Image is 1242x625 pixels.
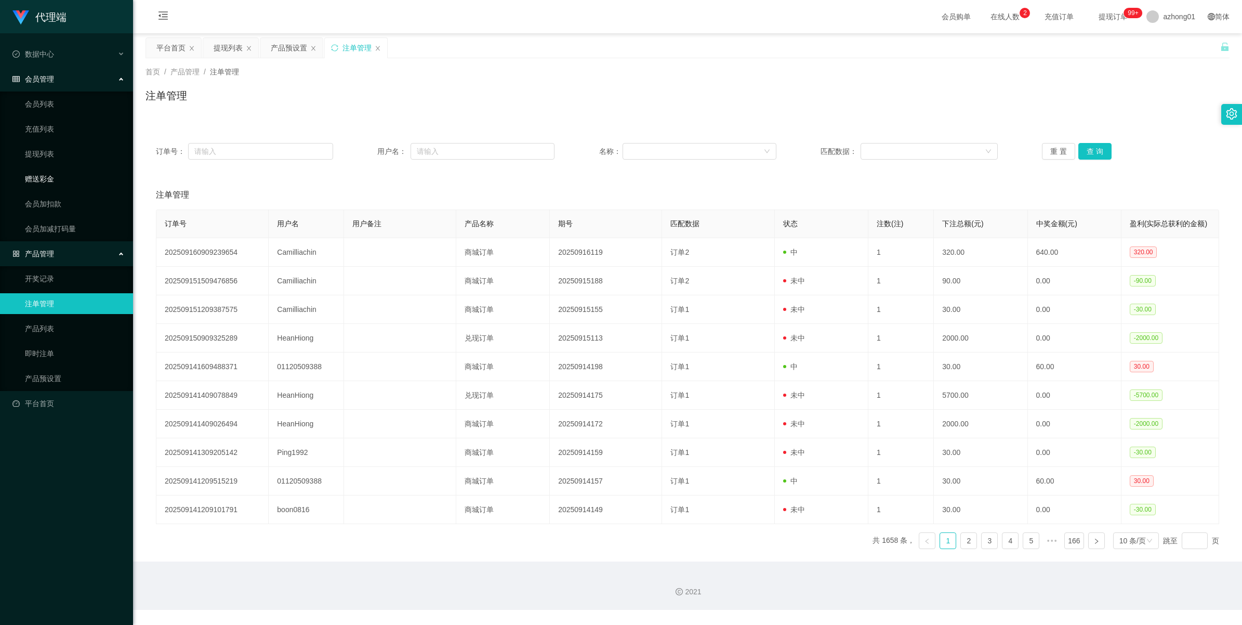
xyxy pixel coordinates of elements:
[411,143,554,160] input: 请输入
[670,305,689,314] span: 订单1
[1028,410,1121,438] td: 0.00
[670,248,689,256] span: 订单2
[1130,219,1207,228] span: 盈利(实际总获利的金额)
[269,238,343,267] td: Camilliachin
[12,50,54,58] span: 数据中心
[783,334,805,342] span: 未中
[985,13,1025,20] span: 在线人数
[269,410,343,438] td: HeanHiong
[1042,143,1075,160] button: 重 置
[1020,8,1030,18] sup: 2
[1028,267,1121,295] td: 0.00
[783,477,798,485] span: 中
[670,362,689,371] span: 订单1
[156,496,269,524] td: 202509141209101791
[1002,533,1018,549] a: 4
[214,38,243,58] div: 提现列表
[1043,532,1060,549] li: 向后 5 页
[924,538,930,544] i: 图标: left
[868,295,934,324] td: 1
[156,353,269,381] td: 202509141609488371
[456,496,550,524] td: 商城订单
[271,38,307,58] div: 产品预设置
[12,250,20,257] i: 图标: appstore-o
[25,193,125,214] a: 会员加扣款
[12,250,54,258] span: 产品管理
[783,277,805,285] span: 未中
[783,362,798,371] span: 中
[1028,496,1121,524] td: 0.00
[670,334,689,342] span: 订单1
[1130,246,1157,258] span: 320.00
[165,219,187,228] span: 订单号
[868,267,934,295] td: 1
[456,410,550,438] td: 商城订单
[868,410,934,438] td: 1
[146,1,181,34] i: 图标: menu-fold
[783,420,805,428] span: 未中
[1130,332,1162,344] span: -2000.00
[550,467,662,496] td: 20250914157
[156,295,269,324] td: 202509151209387575
[12,75,54,83] span: 会员管理
[550,496,662,524] td: 20250914149
[25,268,125,289] a: 开奖记录
[156,438,269,467] td: 202509141309205142
[146,88,187,103] h1: 注单管理
[868,438,934,467] td: 1
[1028,467,1121,496] td: 60.00
[783,219,798,228] span: 状态
[25,94,125,114] a: 会员列表
[982,533,997,549] a: 3
[170,68,200,76] span: 产品管理
[670,277,689,285] span: 订单2
[1163,532,1219,549] div: 跳至 页
[934,295,1027,324] td: 30.00
[960,532,977,549] li: 2
[783,505,805,514] span: 未中
[456,324,550,353] td: 兑现订单
[670,219,699,228] span: 匹配数据
[1130,475,1154,487] span: 30.00
[456,295,550,324] td: 商城订单
[934,496,1027,524] td: 30.00
[550,238,662,267] td: 20250916119
[1078,143,1112,160] button: 查 询
[919,532,935,549] li: 上一页
[940,533,956,549] a: 1
[961,533,976,549] a: 2
[1065,533,1083,549] a: 166
[277,219,299,228] span: 用户名
[1028,324,1121,353] td: 0.00
[670,477,689,485] span: 订单1
[456,238,550,267] td: 商城订单
[25,119,125,139] a: 充值列表
[1130,275,1156,287] span: -90.00
[269,381,343,410] td: HeanHiong
[1130,418,1162,429] span: -2000.00
[310,45,316,51] i: 图标: close
[269,467,343,496] td: 01120509388
[456,438,550,467] td: 商城订单
[670,448,689,457] span: 订单1
[868,353,934,381] td: 1
[269,438,343,467] td: Ping1992
[12,75,20,83] i: 图标: table
[1064,532,1084,549] li: 166
[156,267,269,295] td: 202509151509476856
[25,318,125,339] a: 产品列表
[1002,532,1019,549] li: 4
[156,189,189,201] span: 注单管理
[985,148,992,155] i: 图标: down
[934,353,1027,381] td: 30.00
[1028,381,1121,410] td: 0.00
[375,45,381,51] i: 图标: close
[934,410,1027,438] td: 2000.00
[877,219,903,228] span: 注数(注)
[1028,238,1121,267] td: 640.00
[269,496,343,524] td: boon0816
[550,438,662,467] td: 20250914159
[934,381,1027,410] td: 5700.00
[873,532,915,549] li: 共 1658 条，
[783,448,805,457] span: 未中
